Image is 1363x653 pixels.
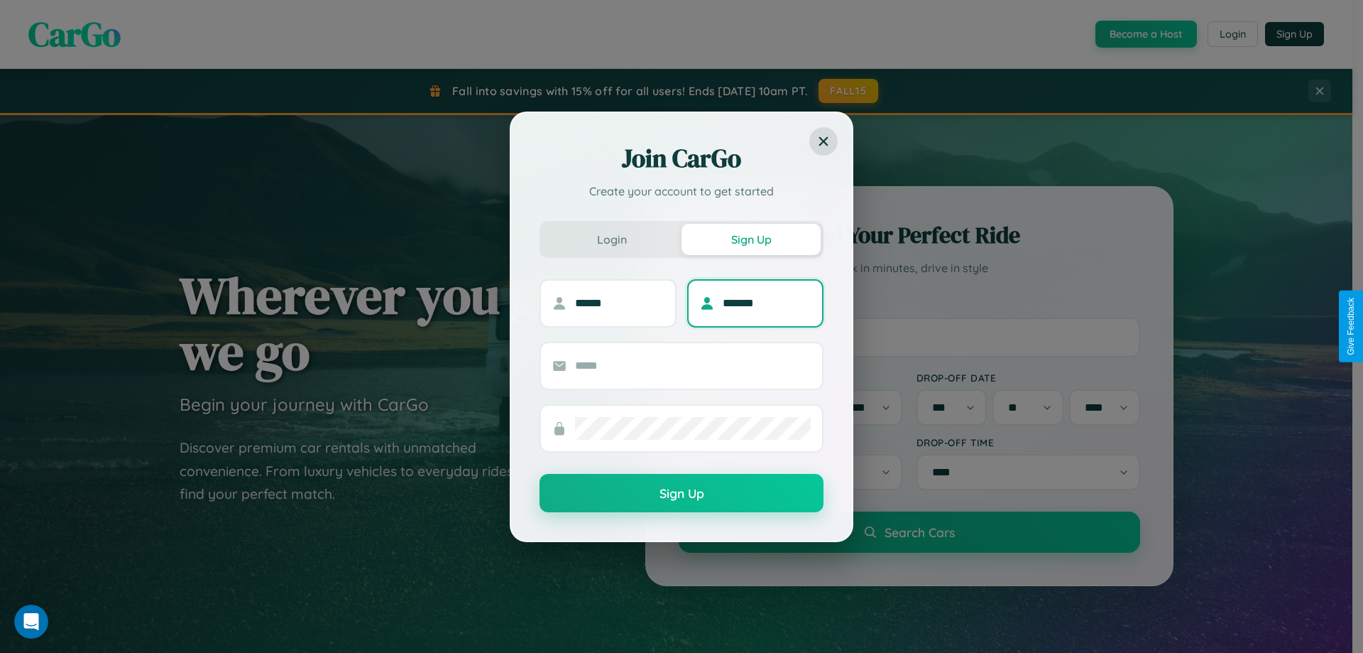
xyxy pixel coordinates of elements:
h2: Join CarGo [540,141,823,176]
button: Sign Up [681,224,821,255]
button: Sign Up [540,474,823,512]
button: Login [542,224,681,255]
iframe: Intercom live chat [14,605,48,639]
div: Give Feedback [1346,298,1356,355]
p: Create your account to get started [540,183,823,200]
